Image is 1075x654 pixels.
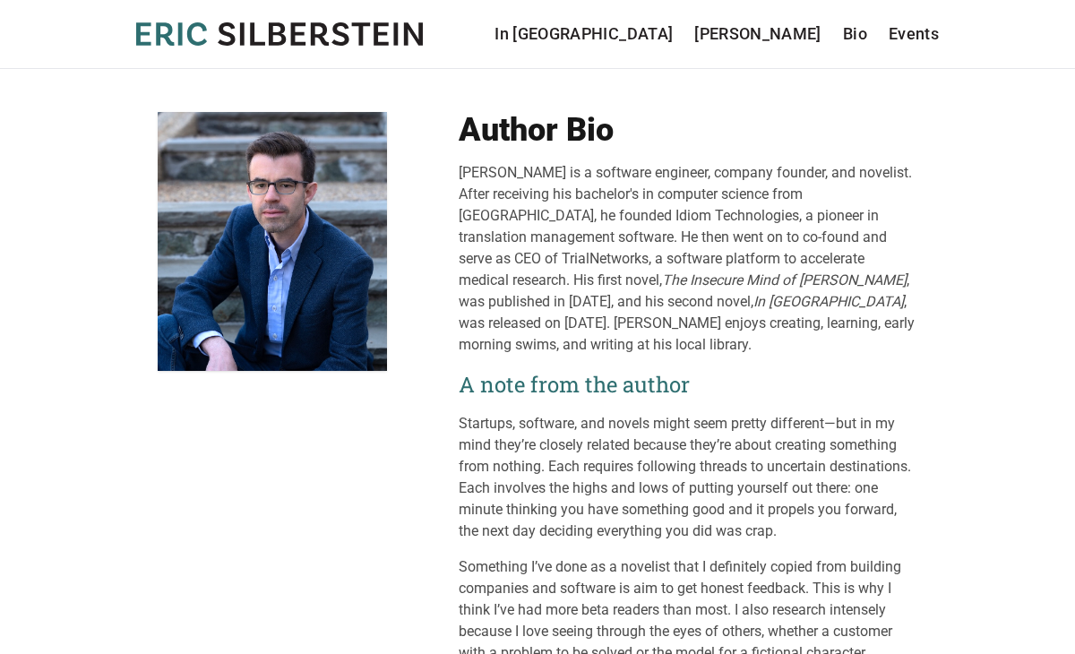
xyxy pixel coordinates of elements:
[889,22,939,47] a: Events
[459,162,917,356] div: [PERSON_NAME] is a software engineer, company founder, and novelist. After receiving his bachelor...
[459,413,917,542] p: Startups, software, and novels might seem pretty different—but in my mind they’re closely related...
[662,271,907,288] em: The Insecure Mind of [PERSON_NAME]
[843,22,867,47] a: Bio
[694,22,821,47] a: [PERSON_NAME]
[158,112,387,371] img: Eric Silberstein
[494,22,673,47] a: In [GEOGRAPHIC_DATA]
[459,370,917,399] h2: A note from the author
[459,112,917,148] h1: Author Bio
[753,293,904,310] em: In [GEOGRAPHIC_DATA]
